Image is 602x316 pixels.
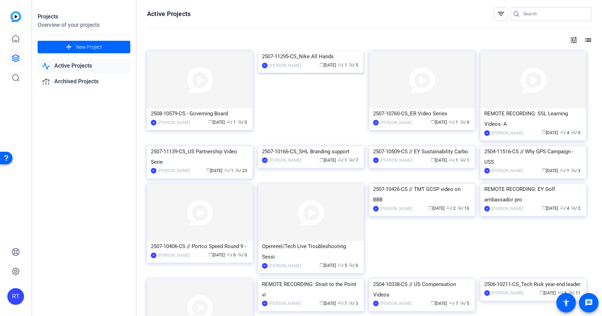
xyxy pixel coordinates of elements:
[571,206,580,211] span: / 2
[431,157,435,162] span: calendar_today
[238,253,247,257] span: / 0
[151,241,249,252] div: 2507-10406-CS // Portco Speed Round 9 -
[319,263,336,268] span: [DATE]
[262,263,268,269] div: HK
[7,288,24,305] div: RT
[492,130,523,137] div: [PERSON_NAME]
[338,301,342,305] span: group
[446,206,450,210] span: group
[208,252,213,256] span: calendar_today
[235,168,239,172] span: radio
[449,301,453,305] span: group
[446,206,456,211] span: / 2
[226,253,236,257] span: / 6
[349,158,358,163] span: / 7
[38,21,130,29] div: Overview of your projects
[431,158,447,163] span: [DATE]
[269,157,301,164] div: [PERSON_NAME]
[570,36,578,44] mat-icon: tune
[206,168,210,172] span: calendar_today
[349,63,358,68] span: / 5
[583,36,592,44] mat-icon: list
[523,10,586,18] input: Search
[151,120,156,125] div: LM
[380,205,412,212] div: [PERSON_NAME]
[571,130,580,135] span: / 0
[484,290,490,296] div: RT
[338,62,342,67] span: group
[449,158,458,163] span: / 1
[560,168,564,172] span: group
[560,206,569,211] span: / 4
[449,157,453,162] span: group
[224,168,233,173] span: / 1
[206,168,222,173] span: [DATE]
[484,168,490,174] div: LM
[492,290,523,296] div: [PERSON_NAME]
[269,62,301,69] div: [PERSON_NAME]
[208,120,225,125] span: [DATE]
[449,301,458,306] span: / 7
[349,301,358,306] span: / 3
[457,206,469,211] span: / 16
[262,279,360,300] div: REMOTE RECORDING: Strait to the Point vi
[492,167,523,174] div: [PERSON_NAME]
[560,130,569,135] span: / 4
[585,299,593,307] mat-icon: message
[542,168,546,172] span: calendar_today
[571,130,575,134] span: radio
[338,301,347,306] span: / 7
[457,206,462,210] span: radio
[319,301,336,306] span: [DATE]
[571,168,575,172] span: radio
[542,130,546,134] span: calendar_today
[484,130,490,136] div: HK
[338,63,347,68] span: / 1
[235,168,247,173] span: / 23
[484,184,582,205] div: REMOTE RECORDING: EY Golf ambassador pro
[262,51,360,62] div: 2507-11295-CS_Nike All Hands
[349,301,353,305] span: radio
[238,252,242,256] span: radio
[569,291,580,295] span: / 11
[449,120,458,125] span: / 1
[571,206,575,210] span: radio
[492,205,523,212] div: [PERSON_NAME]
[224,168,228,172] span: group
[484,279,582,290] div: 2506-10211-CS_Tech Risk year-end leader
[319,301,324,305] span: calendar_today
[38,75,130,89] a: Archived Projects
[349,263,358,268] span: / 0
[338,157,342,162] span: group
[269,300,301,307] div: [PERSON_NAME]
[373,120,379,125] div: LM
[262,301,268,306] div: HK
[373,301,379,306] div: HK
[539,290,543,294] span: calendar_today
[542,168,558,173] span: [DATE]
[380,157,412,164] div: [PERSON_NAME]
[64,43,73,52] mat-icon: add
[431,120,435,124] span: calendar_today
[319,63,336,68] span: [DATE]
[10,11,21,22] img: blue-gradient.svg
[571,168,580,173] span: / 3
[158,167,190,174] div: [PERSON_NAME]
[460,157,464,162] span: radio
[338,263,342,267] span: group
[373,206,379,211] div: SF
[542,130,558,135] span: [DATE]
[557,290,562,294] span: group
[158,252,190,259] div: [PERSON_NAME]
[460,301,469,306] span: / 5
[373,279,471,300] div: 2504-10338-CS // US Compensation Videos
[542,206,558,211] span: [DATE]
[262,241,360,262] div: Openreel/Tech Live Troubleshooting Sessi
[338,158,347,163] span: / 1
[560,206,564,210] span: group
[373,157,379,163] div: LM
[238,120,247,125] span: / 0
[262,157,268,163] div: LM
[431,301,435,305] span: calendar_today
[269,262,301,269] div: [PERSON_NAME]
